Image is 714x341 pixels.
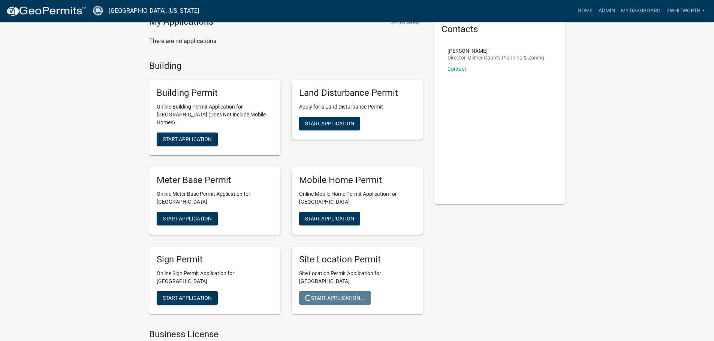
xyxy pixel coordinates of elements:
[305,121,354,127] span: Start Application
[299,212,360,225] button: Start Application
[299,175,415,186] h5: Mobile Home Permit
[663,4,708,18] a: BWhitworth
[163,215,212,221] span: Start Application
[157,254,273,265] h5: Sign Permit
[149,329,423,340] h4: Business License
[163,136,212,142] span: Start Application
[157,212,218,225] button: Start Application
[305,215,354,221] span: Start Application
[157,133,218,146] button: Start Application
[157,291,218,305] button: Start Application
[299,103,415,111] p: Apply for a Land Disturbance Permit
[299,88,415,98] h5: Land Disturbance Permit
[618,4,663,18] a: My Dashboard
[109,4,199,17] a: [GEOGRAPHIC_DATA], [US_STATE]
[149,16,213,28] h4: My Applications
[163,295,212,301] span: Start Application
[149,61,423,71] h4: Building
[299,190,415,206] p: Online Mobile Home Permit Application for [GEOGRAPHIC_DATA]
[448,66,466,72] a: Contact
[157,270,273,285] p: Online Sign Permit Application for [GEOGRAPHIC_DATA]
[299,291,371,305] button: Start Application...
[157,103,273,127] p: Online Building Permit Application for [GEOGRAPHIC_DATA] (Does Not include Mobile Homes)
[305,295,365,301] span: Start Application...
[299,270,415,285] p: Site Location Permit Application for [GEOGRAPHIC_DATA]
[157,190,273,206] p: Online Meter Base Permit Application for [GEOGRAPHIC_DATA]
[448,55,544,60] p: Director, Gilmer County Planning & Zoning
[299,117,360,130] button: Start Application
[442,24,558,35] h5: Contacts
[388,16,423,29] button: Show More
[596,4,618,18] a: Admin
[448,48,544,54] p: [PERSON_NAME]
[299,254,415,265] h5: Site Location Permit
[575,4,596,18] a: Home
[149,37,423,46] p: There are no applications
[157,88,273,98] h5: Building Permit
[92,6,103,16] img: Gilmer County, Georgia
[157,175,273,186] h5: Meter Base Permit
